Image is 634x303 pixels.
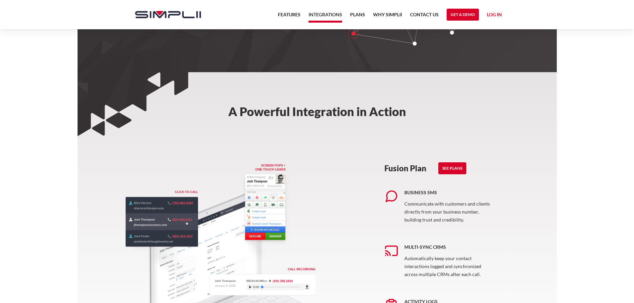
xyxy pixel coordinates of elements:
[213,72,421,127] h2: A Powerful Integration in Action
[410,11,439,23] a: Contact US
[487,11,502,21] a: Log in
[309,11,342,23] a: Integrations
[373,11,402,23] a: Why Simplii
[384,236,506,290] a: Multi-sync CRMsAutomatically keep your contact interactions logged and synchronized across multip...
[404,189,494,196] h5: Business SMS
[278,11,301,23] a: Features
[350,11,365,23] a: Plans
[438,162,466,174] a: See Plans
[404,200,494,224] p: Communicate with customers and clients directly from your business number, building trust and cre...
[135,11,201,18] img: Simplii
[404,244,494,250] h5: Multi-sync CRMs
[384,181,506,236] a: Business SMSCommunicate with customers and clients directly from your business number, building t...
[404,254,494,278] p: Automatically keep your contact interactions logged and synchronized across multiple CRMs after e...
[447,9,479,21] a: Get a Demo
[384,163,426,173] h3: Fusion Plan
